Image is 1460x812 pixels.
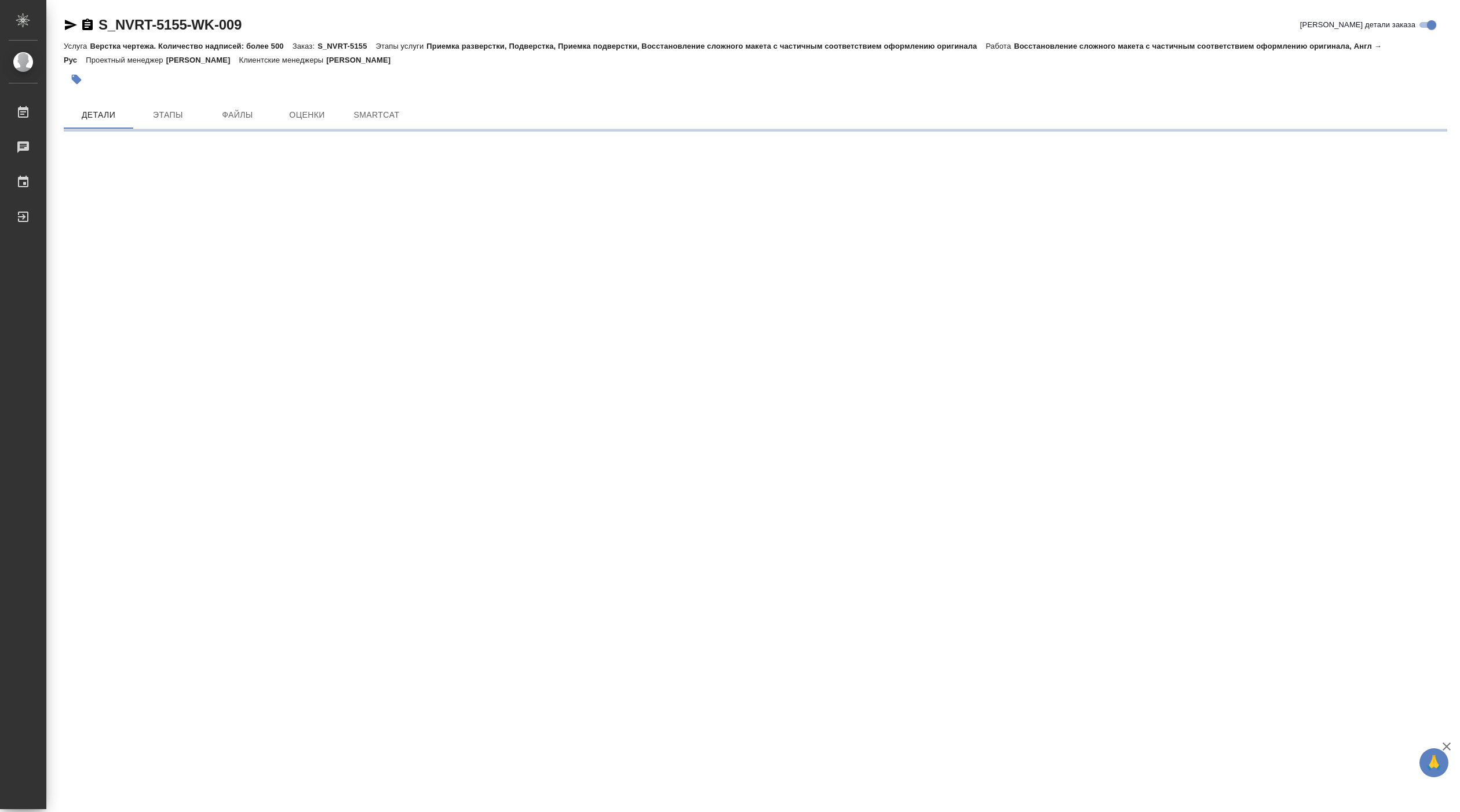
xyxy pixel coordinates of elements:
[1300,19,1415,31] span: [PERSON_NAME] детали заказа
[210,108,265,122] span: Файлы
[64,42,90,50] p: Услуга
[426,42,986,50] p: Приемка разверстки, Подверстка, Приемка подверстки, Восстановление сложного макета с частичным со...
[326,56,399,64] p: [PERSON_NAME]
[376,42,427,50] p: Этапы услуги
[1424,751,1444,775] span: 🙏
[239,56,327,64] p: Клиентские менеджеры
[64,18,78,32] button: Скопировать ссылку для ЯМессенджера
[81,18,94,32] button: Скопировать ссылку
[317,42,375,50] p: S_NVRT-5155
[86,56,166,64] p: Проектный менеджер
[1419,748,1448,777] button: 🙏
[349,108,404,122] span: SmartCat
[279,108,335,122] span: Оценки
[98,17,242,32] a: S_NVRT-5155-WK-009
[140,108,196,122] span: Этапы
[166,56,239,64] p: [PERSON_NAME]
[293,42,317,50] p: Заказ:
[71,108,126,122] span: Детали
[90,42,292,50] p: Верстка чертежа. Количество надписей: более 500
[64,67,89,92] button: Добавить тэг
[986,42,1014,50] p: Работа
